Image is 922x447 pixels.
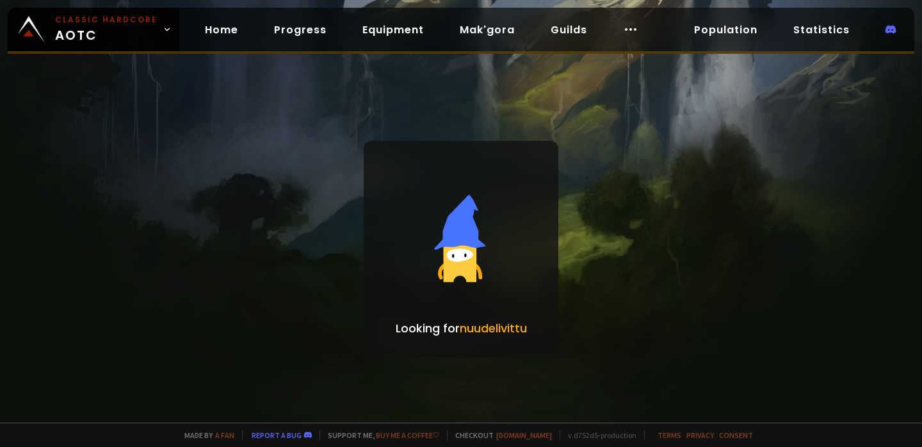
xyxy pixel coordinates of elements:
[686,430,714,440] a: Privacy
[177,430,234,440] span: Made by
[55,14,158,26] small: Classic Hardcore
[449,17,525,43] a: Mak'gora
[252,430,302,440] a: Report a bug
[55,14,158,45] span: AOTC
[215,430,234,440] a: a fan
[396,320,527,337] p: Looking for
[376,430,439,440] a: Buy me a coffee
[658,430,681,440] a: Terms
[684,17,768,43] a: Population
[195,17,248,43] a: Home
[560,430,636,440] span: v. d752d5 - production
[496,430,552,440] a: [DOMAIN_NAME]
[447,430,552,440] span: Checkout
[783,17,860,43] a: Statistics
[352,17,434,43] a: Equipment
[540,17,597,43] a: Guilds
[460,320,527,336] span: nuudelivittu
[8,8,179,51] a: Classic HardcoreAOTC
[719,430,753,440] a: Consent
[319,430,439,440] span: Support me,
[264,17,337,43] a: Progress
